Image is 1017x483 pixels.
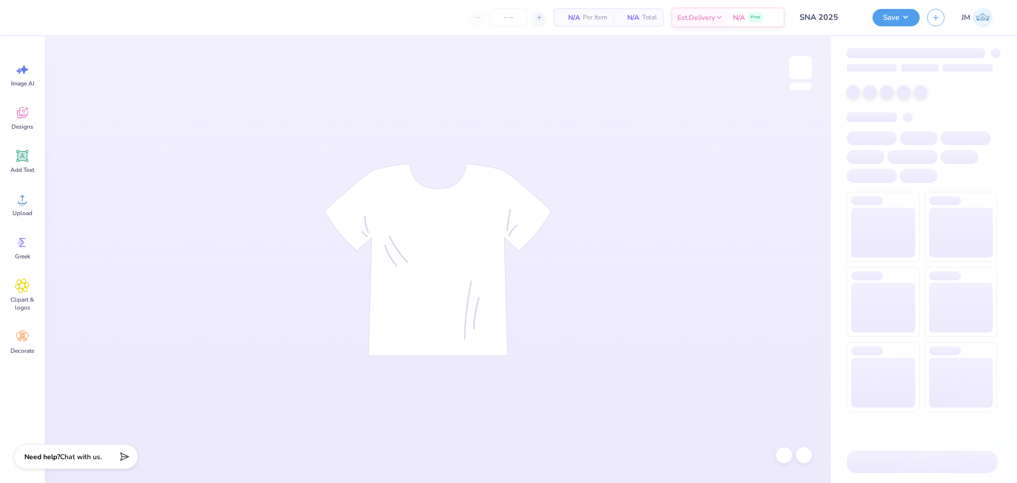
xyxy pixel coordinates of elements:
span: Total [642,12,657,23]
button: Save [872,9,920,26]
span: N/A [733,12,745,23]
span: Chat with us. [60,452,102,462]
span: Add Text [10,166,34,174]
span: JM [961,12,970,23]
img: tee-skeleton.svg [324,163,552,356]
span: Upload [12,209,32,217]
input: Untitled Design [792,7,865,27]
span: Per Item [583,12,607,23]
span: Est. Delivery [677,12,715,23]
span: Decorate [10,347,34,355]
span: Designs [11,123,33,131]
span: Clipart & logos [6,296,39,312]
input: – – [489,8,528,26]
span: Free [751,14,760,21]
span: Greek [15,252,30,260]
strong: Need help? [24,452,60,462]
span: Image AI [11,80,34,87]
span: N/A [619,12,639,23]
a: JM [957,7,997,27]
span: N/A [560,12,580,23]
img: John Michael Binayas [973,7,993,27]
